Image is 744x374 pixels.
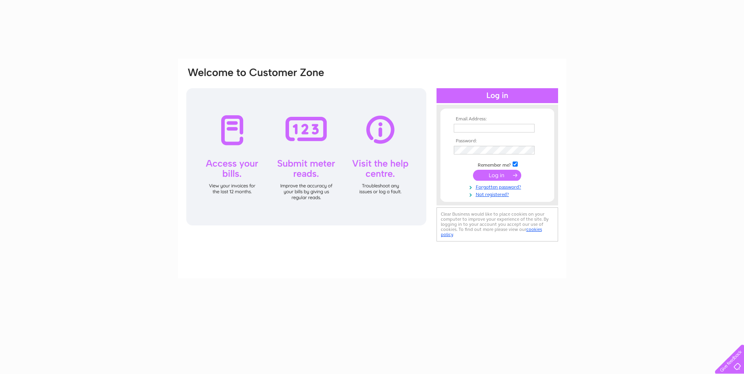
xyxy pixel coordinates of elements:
[437,207,558,241] div: Clear Business would like to place cookies on your computer to improve your experience of the sit...
[441,227,542,237] a: cookies policy
[454,190,543,198] a: Not registered?
[473,170,521,181] input: Submit
[454,183,543,190] a: Forgotten password?
[452,116,543,122] th: Email Address:
[452,138,543,144] th: Password:
[452,160,543,168] td: Remember me?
